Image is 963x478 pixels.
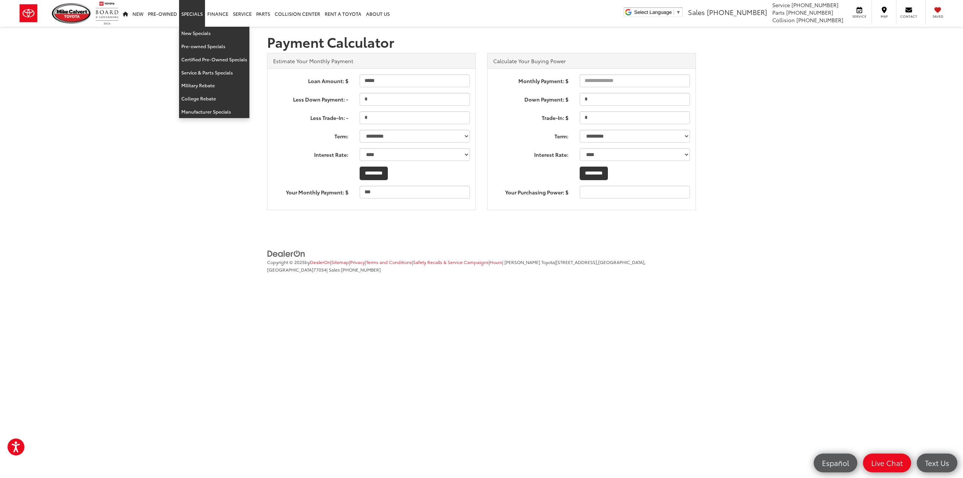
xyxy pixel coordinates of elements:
label: Trade-In: $ [488,111,574,121]
span: Select Language [634,9,672,15]
span: [PHONE_NUMBER] [786,9,833,16]
a: Certified Pre-Owned Specials [179,53,249,66]
h1: Payment Calculator [267,34,696,49]
a: Text Us [917,454,957,472]
label: Loan Amount: $ [267,74,354,85]
label: Less Trade-In: - [267,111,354,121]
label: Term: [488,130,574,140]
span: Live Chat [867,458,907,467]
span: [PHONE_NUMBER] [707,7,767,17]
span: | [PERSON_NAME] Toyota [502,259,555,265]
span: | [365,259,412,265]
span: Service [772,1,790,9]
span: | Sales: [327,266,381,273]
a: Sitemap [331,259,349,265]
a: Hours [490,259,502,265]
span: Español [818,458,853,467]
a: DealerOn Home Page [310,259,330,265]
a: Manufacturer Specials [179,105,249,118]
span: [PHONE_NUMBER] [791,1,838,9]
label: Your Purchasing Power: $ [488,186,574,196]
a: Español [814,454,857,472]
a: Select Language​ [634,9,681,15]
span: Service [851,14,868,19]
label: Down Payment: $ [488,93,574,103]
span: | [349,259,365,265]
div: Calculate Your Buying Power [488,53,696,69]
div: Estimate Your Monthly Payment [267,53,475,69]
span: Contact [900,14,917,19]
label: Interest Rate: [488,148,574,158]
a: Safety Recalls & Service Campaigns, Opens in a new tab [413,259,489,265]
span: | [412,259,489,265]
span: Saved [930,14,946,19]
a: Terms and Conditions [366,259,412,265]
a: Service & Parts Specials [179,66,249,79]
label: Interest Rate: [267,148,354,158]
span: Sales [688,7,705,17]
span: Parts [772,9,785,16]
span: Collision [772,16,795,24]
span: [STREET_ADDRESS], [556,259,598,265]
span: [PHONE_NUMBER] [341,266,381,273]
span: [GEOGRAPHIC_DATA], [598,259,646,265]
span: by [305,259,330,265]
img: DealerOn [267,250,305,258]
img: Mike Calvert Toyota [52,3,92,24]
label: Term: [267,130,354,140]
a: Live Chat [863,454,911,472]
a: Pre-owned Specials [179,40,249,53]
span: [GEOGRAPHIC_DATA] [267,266,313,273]
a: DealerOn [267,249,305,257]
a: Military Rebate [179,79,249,92]
span: | [330,259,349,265]
label: Monthly Payment: $ [488,74,574,85]
span: 77054 [313,266,327,273]
a: College Rebate [179,92,249,105]
span: ▼ [676,9,681,15]
span: Map [876,14,892,19]
span: Copyright © 2025 [267,259,305,265]
label: Less Down Payment: - [267,93,354,103]
span: Text Us [921,458,953,467]
label: Your Monthly Payment: $ [267,186,354,196]
a: New Specials [179,27,249,40]
span: [PHONE_NUMBER] [796,16,843,24]
a: Privacy [350,259,365,265]
span: | [489,259,502,265]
